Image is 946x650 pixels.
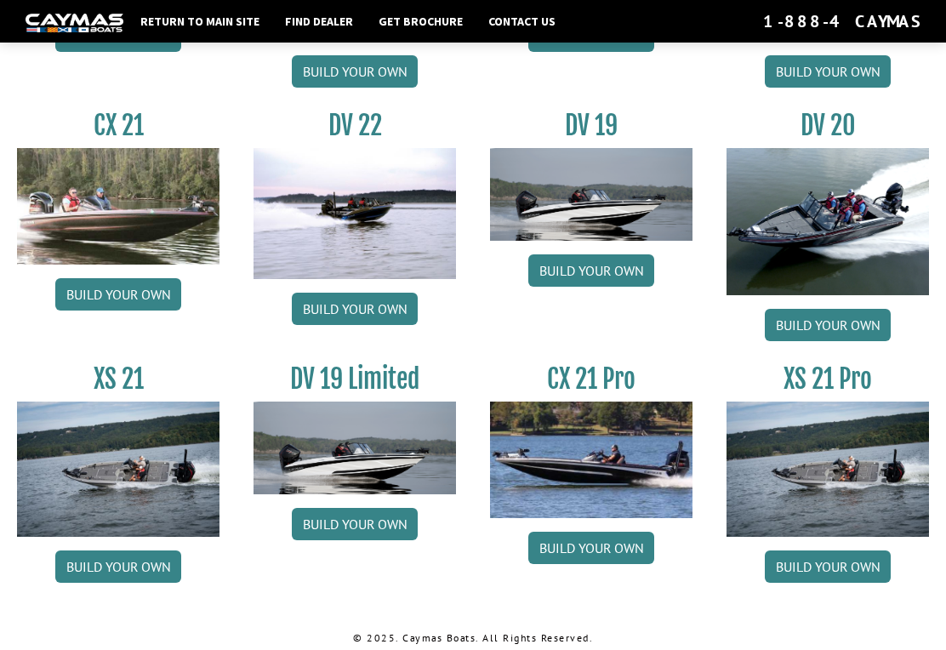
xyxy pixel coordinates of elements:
img: CX-21Pro_thumbnail.jpg [490,402,692,518]
a: Build your own [765,550,891,583]
img: dv-19-ban_from_website_for_caymas_connect.png [490,148,692,241]
img: DV22_original_motor_cropped_for_caymas_connect.jpg [254,148,456,280]
p: © 2025. Caymas Boats. All Rights Reserved. [17,630,929,646]
h3: DV 19 Limited [254,363,456,395]
a: Build your own [765,55,891,88]
a: Return to main site [132,10,268,32]
a: Contact Us [480,10,564,32]
img: XS_21_thumbnail.jpg [17,402,219,537]
a: Find Dealer [276,10,362,32]
a: Build your own [528,532,654,564]
img: DV_20_from_website_for_caymas_connect.png [727,148,929,295]
a: Build your own [765,309,891,341]
a: Get Brochure [370,10,471,32]
a: Build your own [55,278,181,311]
a: Build your own [292,55,418,88]
h3: XS 21 Pro [727,363,929,395]
h3: DV 19 [490,110,692,141]
a: Build your own [528,254,654,287]
h3: XS 21 [17,363,219,395]
div: 1-888-4CAYMAS [763,10,920,32]
img: XS_21_thumbnail.jpg [727,402,929,537]
h3: CX 21 Pro [490,363,692,395]
h3: DV 22 [254,110,456,141]
img: white-logo-c9c8dbefe5ff5ceceb0f0178aa75bf4bb51f6bca0971e226c86eb53dfe498488.png [26,14,123,31]
a: Build your own [55,550,181,583]
a: Build your own [292,508,418,540]
h3: DV 20 [727,110,929,141]
a: Build your own [292,293,418,325]
img: CX21_thumb.jpg [17,148,219,265]
img: dv-19-ban_from_website_for_caymas_connect.png [254,402,456,494]
h3: CX 21 [17,110,219,141]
